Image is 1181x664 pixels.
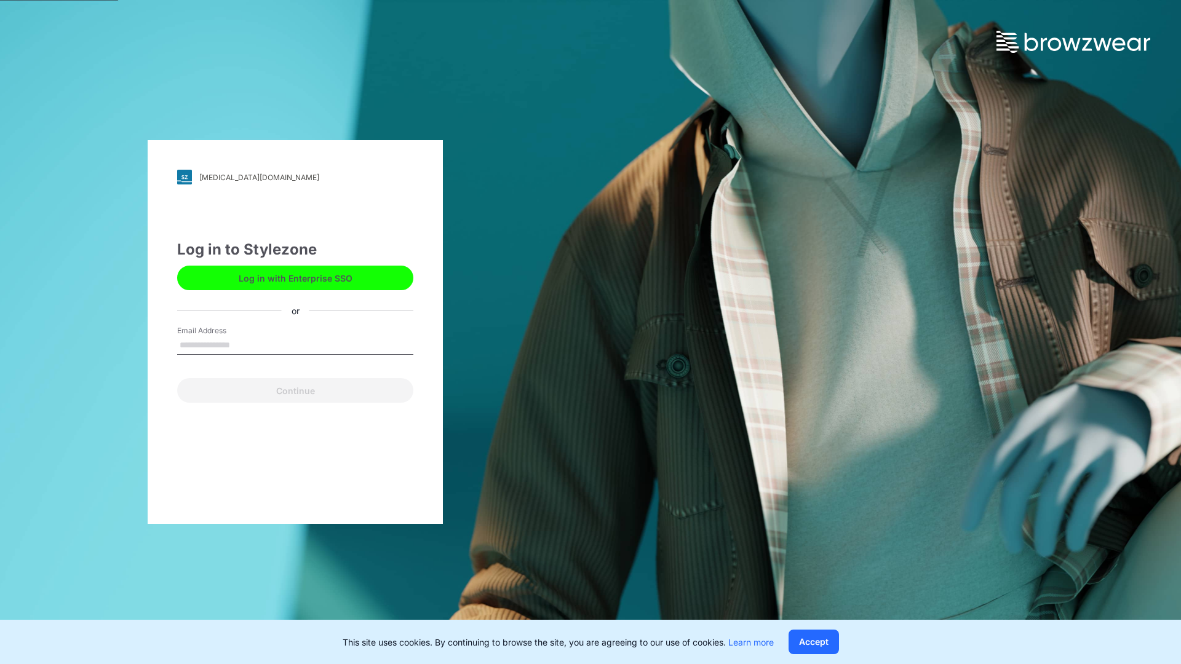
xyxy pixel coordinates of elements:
[728,637,774,647] a: Learn more
[199,173,319,182] div: [MEDICAL_DATA][DOMAIN_NAME]
[177,325,263,336] label: Email Address
[996,31,1150,53] img: browzwear-logo.73288ffb.svg
[789,630,839,654] button: Accept
[177,239,413,261] div: Log in to Stylezone
[282,304,309,317] div: or
[177,170,192,184] img: svg+xml;base64,PHN2ZyB3aWR0aD0iMjgiIGhlaWdodD0iMjgiIHZpZXdCb3g9IjAgMCAyOCAyOCIgZmlsbD0ibm9uZSIgeG...
[177,170,413,184] a: [MEDICAL_DATA][DOMAIN_NAME]
[343,636,774,649] p: This site uses cookies. By continuing to browse the site, you are agreeing to our use of cookies.
[177,266,413,290] button: Log in with Enterprise SSO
